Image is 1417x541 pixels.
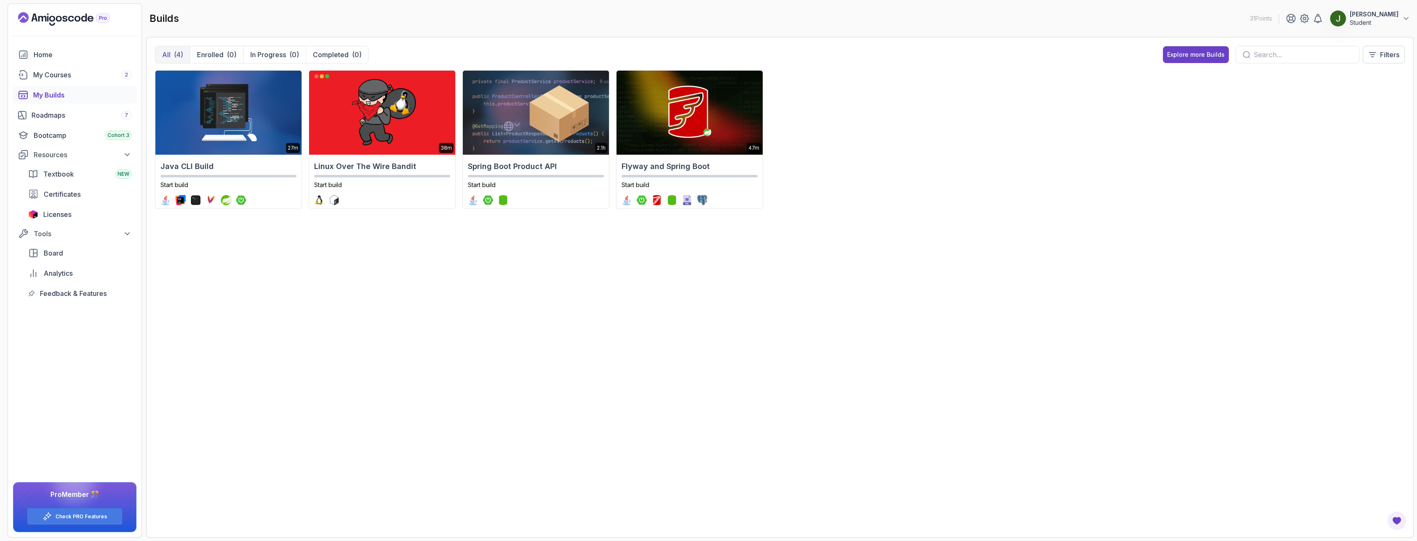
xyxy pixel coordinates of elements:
[637,195,647,205] img: spring-boot logo
[190,46,243,63] button: Enrolled(0)
[155,70,302,209] a: Java CLI Build card27mJava CLI BuildStart buildjava logointellij logoterminal logomaven logosprin...
[309,71,455,155] img: Linux Over The Wire Bandit card
[1387,511,1407,531] button: Open Feedback Button
[33,90,131,100] div: My Builds
[462,70,609,209] a: Spring Boot Product API card2.1hSpring Boot Product APIStart buildjava logospring-boot logospring...
[191,195,201,205] img: terminal logo
[44,189,81,199] span: Certificates
[13,147,136,162] button: Resources
[43,169,74,179] span: Textbook
[1380,50,1399,60] p: Filters
[13,226,136,241] button: Tools
[463,71,609,155] img: Spring Boot Product API card
[33,70,131,80] div: My Courses
[155,71,302,155] img: Java CLI Build card
[498,195,508,205] img: spring-data-jpa logo
[616,70,763,209] a: Flyway and Spring Boot card47mFlyway and Spring BootStart buildjava logospring-boot logoflyway lo...
[150,12,179,25] h2: builds
[162,50,171,60] p: All
[23,285,136,302] a: feedback
[352,50,362,60] div: (0)
[44,248,63,258] span: Board
[27,508,123,525] button: Check PRO Features
[31,110,131,120] div: Roadmaps
[1330,11,1346,26] img: user profile image
[23,245,136,261] a: board
[34,229,131,239] div: Tools
[652,195,662,205] img: flyway logo
[13,46,136,63] a: home
[55,513,107,520] a: Check PRO Features
[468,181,496,188] span: Start build
[18,12,129,26] a: Landing page
[1163,46,1229,63] button: Explore more Builds
[1350,10,1399,18] p: [PERSON_NAME]
[748,145,759,151] p: 47m
[227,50,236,60] div: (0)
[468,161,604,172] h2: Spring Boot Product API
[34,50,131,60] div: Home
[13,66,136,83] a: courses
[160,181,188,188] span: Start build
[288,145,298,151] p: 27m
[23,265,136,282] a: analytics
[250,50,286,60] p: In Progress
[1363,46,1405,63] button: Filters
[13,87,136,103] a: builds
[44,268,73,278] span: Analytics
[243,46,306,63] button: In Progress(0)
[40,288,107,298] span: Feedback & Features
[622,161,758,172] h2: Flyway and Spring Boot
[622,181,649,188] span: Start build
[667,195,677,205] img: spring-data-jpa logo
[1167,50,1225,59] div: Explore more Builds
[314,195,324,205] img: linux logo
[125,71,128,78] span: 2
[206,195,216,205] img: maven logo
[160,195,171,205] img: java logo
[697,195,707,205] img: postgres logo
[221,195,231,205] img: spring logo
[1350,18,1399,27] p: Student
[34,130,131,140] div: Bootcamp
[155,46,190,63] button: All(4)
[483,195,493,205] img: spring-boot logo
[236,195,246,205] img: spring-boot logo
[125,112,128,119] span: 7
[23,186,136,203] a: certificates
[108,132,129,139] span: Cohort 3
[314,161,450,172] h2: Linux Over The Wire Bandit
[13,127,136,144] a: bootcamp
[1330,10,1410,27] button: user profile image[PERSON_NAME]Student
[441,145,452,151] p: 38m
[13,107,136,124] a: roadmaps
[28,210,38,219] img: jetbrains icon
[682,195,692,205] img: sql logo
[197,50,223,60] p: Enrolled
[34,150,131,160] div: Resources
[597,145,606,151] p: 2.1h
[309,70,456,209] a: Linux Over The Wire Bandit card38mLinux Over The Wire BanditStart buildlinux logobash logo
[160,161,297,172] h2: Java CLI Build
[289,50,299,60] div: (0)
[23,166,136,182] a: textbook
[43,209,71,219] span: Licenses
[329,195,339,205] img: bash logo
[313,50,349,60] p: Completed
[622,195,632,205] img: java logo
[1250,14,1272,23] p: 31 Points
[468,195,478,205] img: java logo
[314,181,342,188] span: Start build
[1254,50,1352,60] input: Search...
[617,71,763,155] img: Flyway and Spring Boot card
[23,206,136,223] a: licenses
[306,46,368,63] button: Completed(0)
[118,171,129,177] span: NEW
[174,50,183,60] div: (4)
[176,195,186,205] img: intellij logo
